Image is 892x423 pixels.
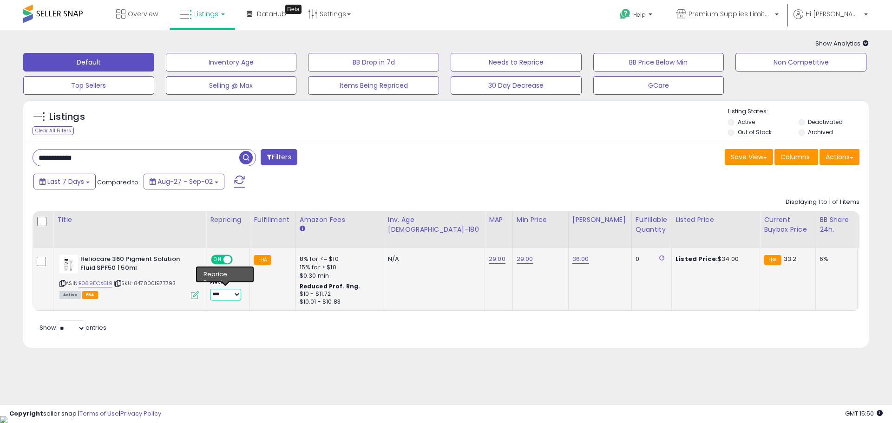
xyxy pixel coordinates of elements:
[388,255,478,263] div: N/A
[33,174,96,189] button: Last 7 Days
[735,53,866,72] button: Non Competitive
[738,118,755,126] label: Active
[39,323,106,332] span: Show: entries
[676,215,756,225] div: Listed Price
[120,409,161,418] a: Privacy Policy
[636,255,664,263] div: 0
[676,254,718,263] b: Listed Price:
[489,254,505,264] a: 29.00
[59,291,81,299] span: All listings currently available for purchase on Amazon
[774,149,818,165] button: Columns
[489,215,509,225] div: MAP
[231,256,246,264] span: OFF
[194,9,218,19] span: Listings
[166,53,297,72] button: Inventory Age
[636,215,668,234] div: Fulfillable Quantity
[144,174,224,189] button: Aug-27 - Sep-02
[59,255,199,298] div: ASIN:
[676,255,753,263] div: $34.00
[9,409,43,418] strong: Copyright
[300,263,377,272] div: 15% for > $10
[764,215,812,234] div: Current Buybox Price
[257,9,286,19] span: DataHub
[593,76,724,95] button: GCare
[47,177,84,186] span: Last 7 Days
[451,53,582,72] button: Needs to Reprice
[254,215,291,225] div: Fulfillment
[619,8,631,20] i: Get Help
[212,256,223,264] span: ON
[572,215,628,225] div: [PERSON_NAME]
[517,254,533,264] a: 29.00
[794,9,868,30] a: Hi [PERSON_NAME]
[23,53,154,72] button: Default
[728,107,868,116] p: Listing States:
[80,255,193,274] b: Heliocare 360 Pigment Solution Fluid SPF50 | 50ml
[517,215,564,225] div: Min Price
[300,298,377,306] div: $10.01 - $10.83
[210,269,243,278] div: Amazon AI
[612,1,662,30] a: Help
[845,409,883,418] span: 2025-09-12 15:50 GMT
[806,9,861,19] span: Hi [PERSON_NAME]
[97,178,140,187] span: Compared to:
[689,9,772,19] span: Premium Supplies Limited
[300,225,305,233] small: Amazon Fees.
[23,76,154,95] button: Top Sellers
[308,53,439,72] button: BB Drop in 7d
[784,254,797,263] span: 33.2
[261,149,297,165] button: Filters
[786,198,859,207] div: Displaying 1 to 1 of 1 items
[166,76,297,95] button: Selling @ Max
[820,255,850,263] div: 6%
[593,53,724,72] button: BB Price Below Min
[210,280,243,300] div: Preset:
[57,215,202,225] div: Title
[300,282,361,290] b: Reduced Prof. Rng.
[128,9,158,19] span: Overview
[114,280,176,287] span: | SKU: 8470001977793
[780,152,810,162] span: Columns
[254,255,271,265] small: FBA
[300,272,377,280] div: $0.30 min
[738,128,772,136] label: Out of Stock
[33,126,74,135] div: Clear All Filters
[9,410,161,418] div: seller snap | |
[300,215,380,225] div: Amazon Fees
[815,39,869,48] span: Show Analytics
[820,215,853,234] div: BB Share 24h.
[451,76,582,95] button: 30 Day Decrease
[725,149,773,165] button: Save View
[157,177,213,186] span: Aug-27 - Sep-02
[49,111,85,124] h5: Listings
[285,5,302,14] div: Tooltip anchor
[79,280,112,287] a: B089DCX619
[764,255,781,265] small: FBA
[59,255,78,273] img: 31KzhAi9+NL._SL40_.jpg
[572,254,589,264] a: 36.00
[808,128,833,136] label: Archived
[388,215,481,234] div: Inv. Age [DEMOGRAPHIC_DATA]-180
[633,11,646,19] span: Help
[820,149,859,165] button: Actions
[308,76,439,95] button: Items Being Repriced
[82,291,98,299] span: FBA
[300,290,377,298] div: $10 - $11.72
[210,215,246,225] div: Repricing
[300,255,377,263] div: 8% for <= $10
[79,409,119,418] a: Terms of Use
[808,118,843,126] label: Deactivated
